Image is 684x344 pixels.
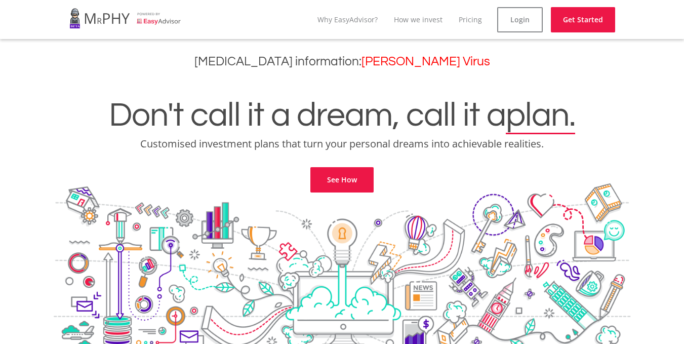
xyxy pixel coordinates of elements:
a: [PERSON_NAME] Virus [361,55,490,68]
span: plan. [506,98,575,133]
p: Customised investment plans that turn your personal dreams into achievable realities. [8,137,676,151]
h3: [MEDICAL_DATA] information: [8,54,676,69]
a: Login [497,7,543,32]
a: See How [310,167,374,193]
a: Why EasyAdvisor? [317,15,378,24]
h1: Don't call it a dream, call it a [8,98,676,133]
a: How we invest [394,15,442,24]
a: Get Started [551,7,615,32]
a: Pricing [459,15,482,24]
